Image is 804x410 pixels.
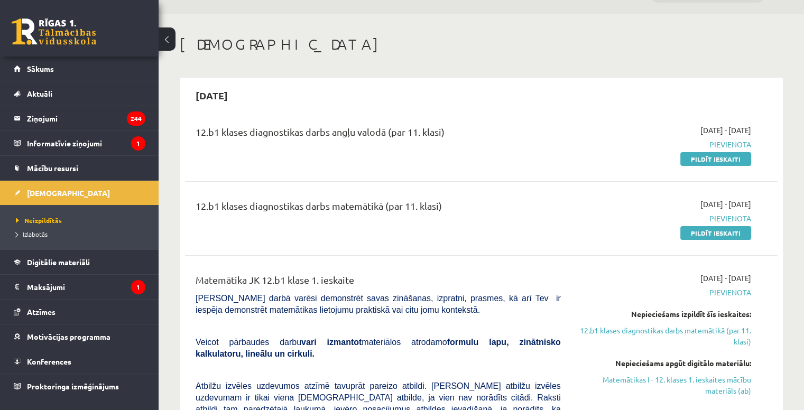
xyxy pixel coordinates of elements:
b: vari izmantot [301,338,362,347]
span: Izlabotās [16,230,48,238]
span: Pievienota [577,287,751,298]
a: Informatīvie ziņojumi1 [14,131,145,155]
a: Konferences [14,349,145,374]
div: 12.b1 klases diagnostikas darbs matemātikā (par 11. klasi) [196,199,561,218]
h2: [DATE] [185,83,238,108]
span: [PERSON_NAME] darbā varēsi demonstrēt savas zināšanas, izpratni, prasmes, kā arī Tev ir iespēja d... [196,294,561,314]
a: 12.b1 klases diagnostikas darbs matemātikā (par 11. klasi) [577,325,751,347]
a: Motivācijas programma [14,324,145,349]
a: Matemātikas I - 12. klases 1. ieskaites mācību materiāls (ab) [577,374,751,396]
legend: Ziņojumi [27,106,145,131]
a: Proktoringa izmēģinājums [14,374,145,398]
span: Atzīmes [27,307,56,316]
a: Rīgas 1. Tālmācības vidusskola [12,18,96,45]
span: Pievienota [577,139,751,150]
span: Proktoringa izmēģinājums [27,381,119,391]
span: Pievienota [577,213,751,224]
span: Digitālie materiāli [27,257,90,267]
legend: Informatīvie ziņojumi [27,131,145,155]
span: Konferences [27,357,71,366]
a: Ziņojumi244 [14,106,145,131]
div: Nepieciešams izpildīt šīs ieskaites: [577,309,751,320]
a: Neizpildītās [16,216,148,225]
div: Nepieciešams apgūt digitālo materiālu: [577,358,751,369]
span: Veicot pārbaudes darbu materiālos atrodamo [196,338,561,358]
div: Matemātika JK 12.b1 klase 1. ieskaite [196,273,561,292]
a: Mācību resursi [14,156,145,180]
a: Izlabotās [16,229,148,239]
i: 1 [131,136,145,151]
a: Digitālie materiāli [14,250,145,274]
span: [DATE] - [DATE] [700,273,751,284]
a: Pildīt ieskaiti [680,152,751,166]
span: [DATE] - [DATE] [700,125,751,136]
span: Motivācijas programma [27,332,110,341]
a: Maksājumi1 [14,275,145,299]
a: Atzīmes [14,300,145,324]
i: 1 [131,280,145,294]
span: Sākums [27,64,54,73]
span: [DATE] - [DATE] [700,199,751,210]
div: 12.b1 klases diagnostikas darbs angļu valodā (par 11. klasi) [196,125,561,144]
a: Pildīt ieskaiti [680,226,751,240]
a: Aktuāli [14,81,145,106]
span: Aktuāli [27,89,52,98]
span: Neizpildītās [16,216,62,225]
b: formulu lapu, zinātnisko kalkulatoru, lineālu un cirkuli. [196,338,561,358]
span: [DEMOGRAPHIC_DATA] [27,188,110,198]
a: Sākums [14,57,145,81]
i: 244 [127,111,145,126]
a: [DEMOGRAPHIC_DATA] [14,181,145,205]
legend: Maksājumi [27,275,145,299]
h1: [DEMOGRAPHIC_DATA] [180,35,783,53]
span: Mācību resursi [27,163,78,173]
